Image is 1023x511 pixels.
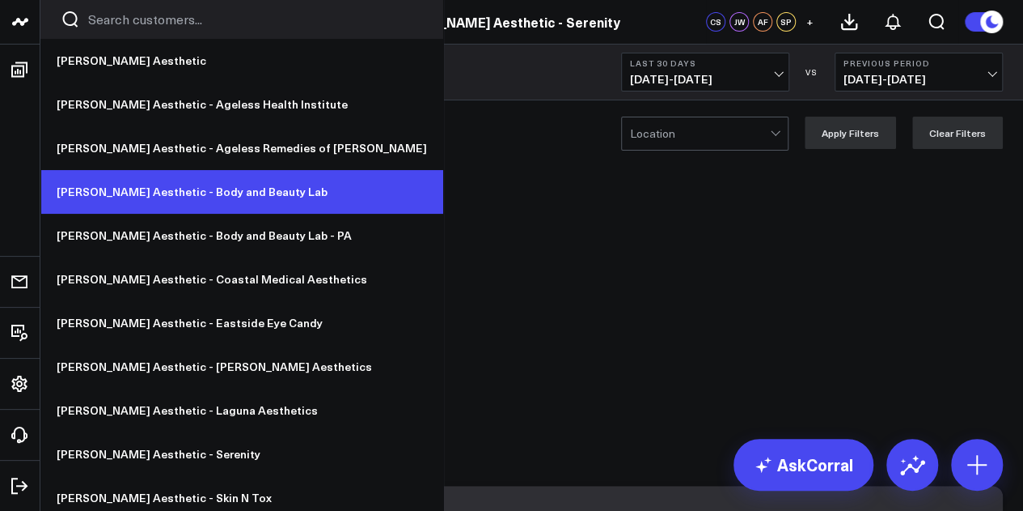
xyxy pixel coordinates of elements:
[800,12,819,32] button: +
[706,12,725,32] div: CS
[630,73,780,86] span: [DATE] - [DATE]
[621,53,789,92] button: Last 30 Days[DATE]-[DATE]
[912,117,1003,149] button: Clear Filters
[40,301,443,345] a: [PERSON_NAME] Aesthetic - Eastside Eye Candy
[733,439,873,491] a: AskCorral
[776,12,796,32] div: SP
[40,389,443,432] a: [PERSON_NAME] Aesthetic - Laguna Aesthetics
[40,258,443,301] a: [PERSON_NAME] Aesthetic - Coastal Medical Aesthetics
[843,73,994,86] span: [DATE] - [DATE]
[630,58,780,68] b: Last 30 Days
[40,214,443,258] a: [PERSON_NAME] Aesthetic - Body and Beauty Lab - PA
[40,170,443,214] a: [PERSON_NAME] Aesthetic - Body and Beauty Lab
[383,13,620,31] a: [PERSON_NAME] Aesthetic - Serenity
[88,11,423,28] input: Search customers input
[40,126,443,170] a: [PERSON_NAME] Aesthetic - Ageless Remedies of [PERSON_NAME]
[805,117,896,149] button: Apply Filters
[61,10,80,29] button: Search customers button
[729,12,749,32] div: JW
[753,12,772,32] div: AF
[797,67,826,77] div: VS
[843,58,994,68] b: Previous Period
[40,345,443,389] a: [PERSON_NAME] Aesthetic - [PERSON_NAME] Aesthetics
[835,53,1003,92] button: Previous Period[DATE]-[DATE]
[40,83,443,126] a: [PERSON_NAME] Aesthetic - Ageless Health Institute
[40,39,443,83] a: [PERSON_NAME] Aesthetic
[40,432,443,476] a: [PERSON_NAME] Aesthetic - Serenity
[806,16,814,28] span: +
